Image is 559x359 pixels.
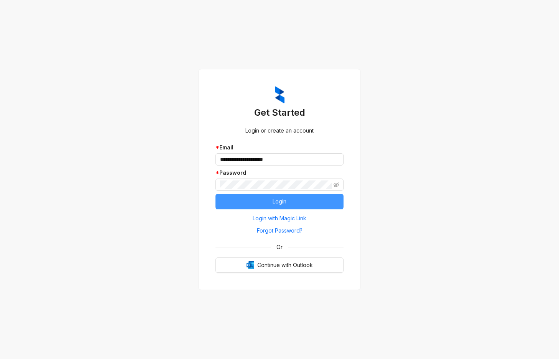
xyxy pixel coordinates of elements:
button: Login [215,194,344,209]
span: Login [273,197,286,206]
span: eye-invisible [334,182,339,187]
span: Or [271,243,288,251]
div: Email [215,143,344,152]
div: Password [215,169,344,177]
img: Outlook [247,261,254,269]
span: Login with Magic Link [253,214,306,223]
span: Continue with Outlook [257,261,313,269]
button: Login with Magic Link [215,212,344,225]
img: ZumaIcon [275,86,284,104]
h3: Get Started [215,107,344,119]
button: Forgot Password? [215,225,344,237]
span: Forgot Password? [257,226,303,235]
div: Login or create an account [215,126,344,135]
button: OutlookContinue with Outlook [215,257,344,273]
